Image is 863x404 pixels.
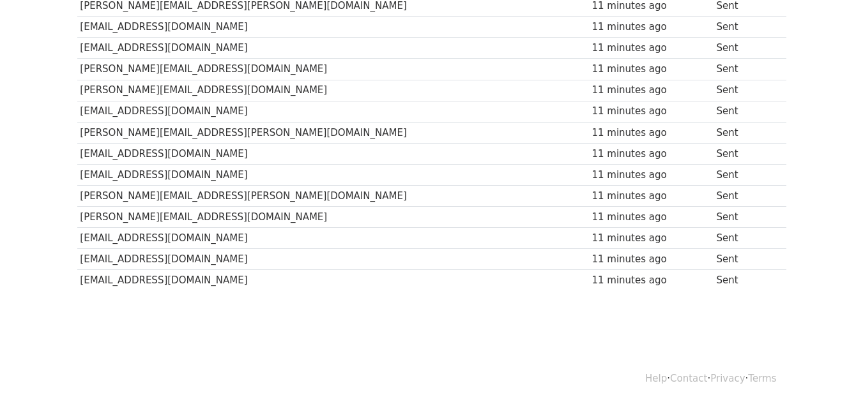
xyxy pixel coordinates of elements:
a: Privacy [710,373,745,384]
div: 11 minutes ago [592,252,710,267]
td: [EMAIL_ADDRESS][DOMAIN_NAME] [77,17,589,38]
td: [PERSON_NAME][EMAIL_ADDRESS][PERSON_NAME][DOMAIN_NAME] [77,186,589,207]
td: Sent [714,164,777,185]
td: [EMAIL_ADDRESS][DOMAIN_NAME] [77,143,589,164]
td: Sent [714,249,777,270]
td: Sent [714,101,777,122]
td: Sent [714,228,777,249]
div: 11 minutes ago [592,104,710,119]
td: Sent [714,143,777,164]
a: Contact [670,373,707,384]
div: 11 minutes ago [592,126,710,140]
a: Terms [748,373,776,384]
div: 11 minutes ago [592,147,710,161]
td: [EMAIL_ADDRESS][DOMAIN_NAME] [77,228,589,249]
td: [EMAIL_ADDRESS][DOMAIN_NAME] [77,270,589,291]
div: 11 minutes ago [592,83,710,98]
td: [EMAIL_ADDRESS][DOMAIN_NAME] [77,164,589,185]
td: Sent [714,80,777,101]
div: 11 minutes ago [592,231,710,246]
td: [EMAIL_ADDRESS][DOMAIN_NAME] [77,38,589,59]
td: Sent [714,207,777,228]
div: 11 minutes ago [592,20,710,34]
td: Sent [714,17,777,38]
td: [EMAIL_ADDRESS][DOMAIN_NAME] [77,101,589,122]
div: 11 minutes ago [592,210,710,225]
td: Sent [714,122,777,143]
td: Sent [714,186,777,207]
a: Help [645,373,667,384]
td: Sent [714,38,777,59]
div: 11 minutes ago [592,189,710,204]
td: Sent [714,270,777,291]
div: 11 minutes ago [592,273,710,288]
td: [PERSON_NAME][EMAIL_ADDRESS][DOMAIN_NAME] [77,59,589,80]
td: Sent [714,59,777,80]
td: [EMAIL_ADDRESS][DOMAIN_NAME] [77,249,589,270]
iframe: Chat Widget [799,343,863,404]
td: [PERSON_NAME][EMAIL_ADDRESS][DOMAIN_NAME] [77,80,589,101]
td: [PERSON_NAME][EMAIL_ADDRESS][PERSON_NAME][DOMAIN_NAME] [77,122,589,143]
div: 11 minutes ago [592,41,710,56]
td: [PERSON_NAME][EMAIL_ADDRESS][DOMAIN_NAME] [77,207,589,228]
div: 11 minutes ago [592,168,710,183]
div: 11 minutes ago [592,62,710,77]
